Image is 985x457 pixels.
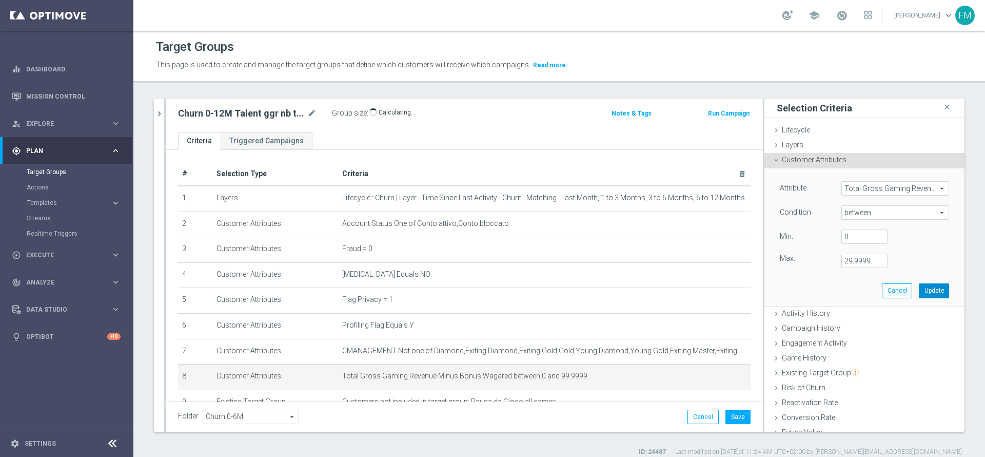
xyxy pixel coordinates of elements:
[27,180,132,195] div: Actions
[26,307,111,313] span: Data Studio
[212,390,339,415] td: Existing Target Group
[12,251,21,260] i: play_circle_outline
[777,102,852,114] h3: Selection Criteria
[178,107,305,120] h2: Churn 0-12M Talent ggr nb tra 0 e 30 1st NO Sport
[212,212,339,237] td: Customer Attributes
[782,428,822,436] span: Future Value
[178,412,199,421] label: Folder
[12,83,121,110] div: Mission Control
[725,410,751,424] button: Save
[27,168,107,176] a: Target Groups
[111,119,121,128] i: keyboard_arrow_right
[26,55,121,83] a: Dashboard
[919,283,949,298] button: Update
[178,339,212,365] td: 7
[738,170,746,178] i: delete_forever
[342,397,556,406] span: Customers not included in target group: Pausa da Gioco all games
[107,333,121,340] div: +10
[780,184,806,192] lable: Attribute
[178,262,212,288] td: 4
[111,146,121,156] i: keyboard_arrow_right
[154,109,164,119] i: chevron_right
[212,365,339,390] td: Customer Attributes
[342,194,745,202] span: Lifecycle : Churn | Layer : Time Since Last Activity - Churn | Matching : Last Month, 1 to 3 Mont...
[782,369,859,377] span: Existing Target Group
[11,120,121,128] div: person_search Explore keyboard_arrow_right
[782,413,835,422] span: Conversion Rate
[687,410,719,424] button: Cancel
[26,83,121,110] a: Mission Control
[154,99,164,129] button: chevron_right
[610,108,653,119] button: Notes & Tags
[156,61,530,69] span: This page is used to create and manage the target groups that define which customers will receive...
[342,347,746,355] span: CMANAGEMENT Not one of Diamond,Exiting Diamond,Exiting Gold,Gold,Young Diamond,Young Gold,Exiting...
[26,323,107,350] a: Optibot
[27,164,132,180] div: Target Groups
[111,304,121,314] i: keyboard_arrow_right
[27,199,121,207] button: Templates keyboard_arrow_right
[12,332,21,341] i: lightbulb
[26,279,111,285] span: Analyze
[111,250,121,260] i: keyboard_arrow_right
[27,226,132,241] div: Realtime Triggers
[11,147,121,155] button: gps_fixed Plan keyboard_arrow_right
[342,244,372,253] span: Fraud = 0
[27,214,107,222] a: Streams
[178,212,212,237] td: 2
[12,65,21,74] i: equalizer
[221,132,312,150] a: Triggered Campaigns
[342,219,509,228] span: Account Status One of Conto attivo,Conto bloccato
[942,100,952,114] i: close
[26,121,111,127] span: Explore
[782,156,846,164] span: Customer Attributes
[675,448,962,456] label: Last modified on [DATE] at 11:24 AM UTC+02:00 by [PERSON_NAME][EMAIL_ADDRESS][DOMAIN_NAME]
[342,295,393,304] span: Flag Privacy = 1
[782,354,826,362] span: Game History
[12,323,121,350] div: Optibot
[12,251,111,260] div: Execute
[27,183,107,192] a: Actions
[332,109,367,118] label: Group size
[111,198,121,208] i: keyboard_arrow_right
[11,65,121,73] div: equalizer Dashboard
[307,107,317,120] i: mode_edit
[11,92,121,101] div: Mission Control
[27,200,101,206] span: Templates
[782,384,825,392] span: Risk of Churn
[10,439,19,448] i: settings
[178,186,212,212] td: 1
[27,211,132,226] div: Streams
[12,119,21,128] i: person_search
[212,313,339,339] td: Customer Attributes
[11,333,121,341] div: lightbulb Optibot +10
[639,448,666,456] label: ID: 24487
[27,230,107,238] a: Realtime Triggers
[178,162,212,186] th: #
[11,251,121,259] button: play_circle_outline Execute keyboard_arrow_right
[12,305,111,314] div: Data Studio
[178,390,212,415] td: 9
[156,40,234,54] h1: Target Groups
[12,146,111,156] div: Plan
[782,141,803,149] span: Layers
[11,278,121,287] button: track_changes Analyze keyboard_arrow_right
[212,262,339,288] td: Customer Attributes
[782,398,838,407] span: Reactivation Rate
[780,208,811,216] lable: Condition
[212,186,339,212] td: Layers
[780,232,793,241] label: Min:
[25,441,56,447] a: Settings
[178,237,212,263] td: 3
[782,309,830,317] span: Activity History
[11,306,121,314] button: Data Studio keyboard_arrow_right
[12,278,111,287] div: Analyze
[943,10,954,21] span: keyboard_arrow_down
[782,126,810,134] span: Lifecycle
[212,237,339,263] td: Customer Attributes
[27,195,132,211] div: Templates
